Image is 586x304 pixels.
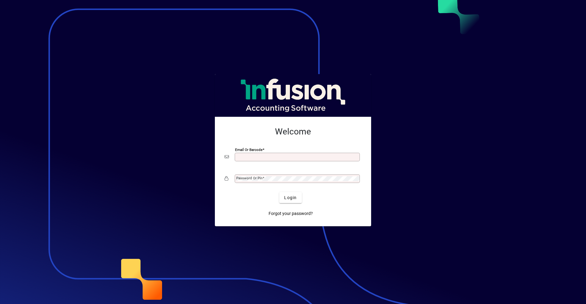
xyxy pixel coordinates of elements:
[279,192,302,203] button: Login
[269,210,313,217] span: Forgot your password?
[266,208,315,219] a: Forgot your password?
[225,127,361,137] h2: Welcome
[235,148,262,152] mat-label: Email or Barcode
[236,176,262,180] mat-label: Password or Pin
[284,195,297,201] span: Login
